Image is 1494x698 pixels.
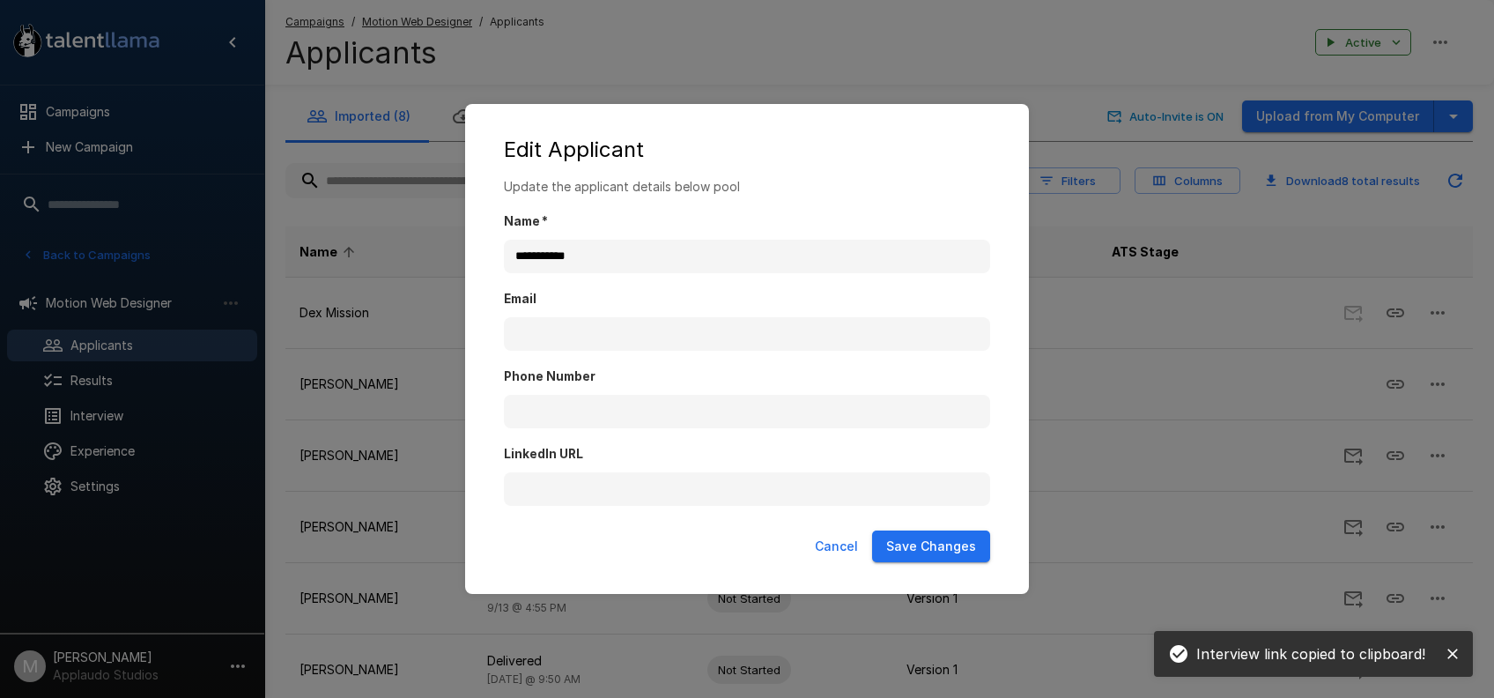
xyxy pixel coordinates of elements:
button: close [1439,641,1466,667]
label: Phone Number [504,368,990,386]
p: Update the applicant details below pool [504,178,990,196]
label: LinkedIn URL [504,446,990,464]
label: Email [504,291,990,308]
h2: Edit Applicant [483,122,1011,178]
button: Cancel [808,531,865,563]
label: Name [504,213,990,231]
p: Interview link copied to clipboard! [1196,643,1425,665]
button: Save Changes [872,531,990,563]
